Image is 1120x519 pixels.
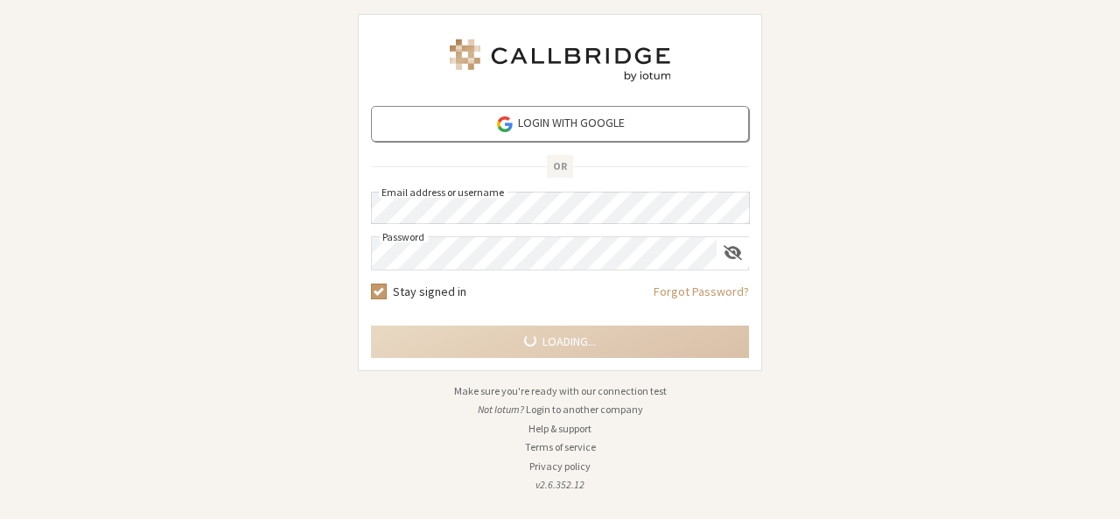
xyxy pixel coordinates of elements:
[542,333,596,351] span: Loading...
[654,283,749,313] a: Forgot Password?
[358,477,762,493] li: v2.6.352.12
[547,155,573,178] span: OR
[371,192,750,224] input: Email address or username
[528,422,591,435] a: Help & support
[371,326,749,358] button: Loading...
[446,39,674,81] img: Iotum
[525,440,596,453] a: Terms of service
[717,237,749,268] div: Show password
[372,237,717,270] input: Password
[529,459,591,473] a: Privacy policy
[454,384,667,397] a: Make sure you're ready with our connection test
[358,402,762,417] li: Not Iotum?
[371,106,749,142] a: Login with Google
[495,115,514,134] img: google-icon.png
[393,283,466,301] label: Stay signed in
[526,402,643,417] button: Login to another company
